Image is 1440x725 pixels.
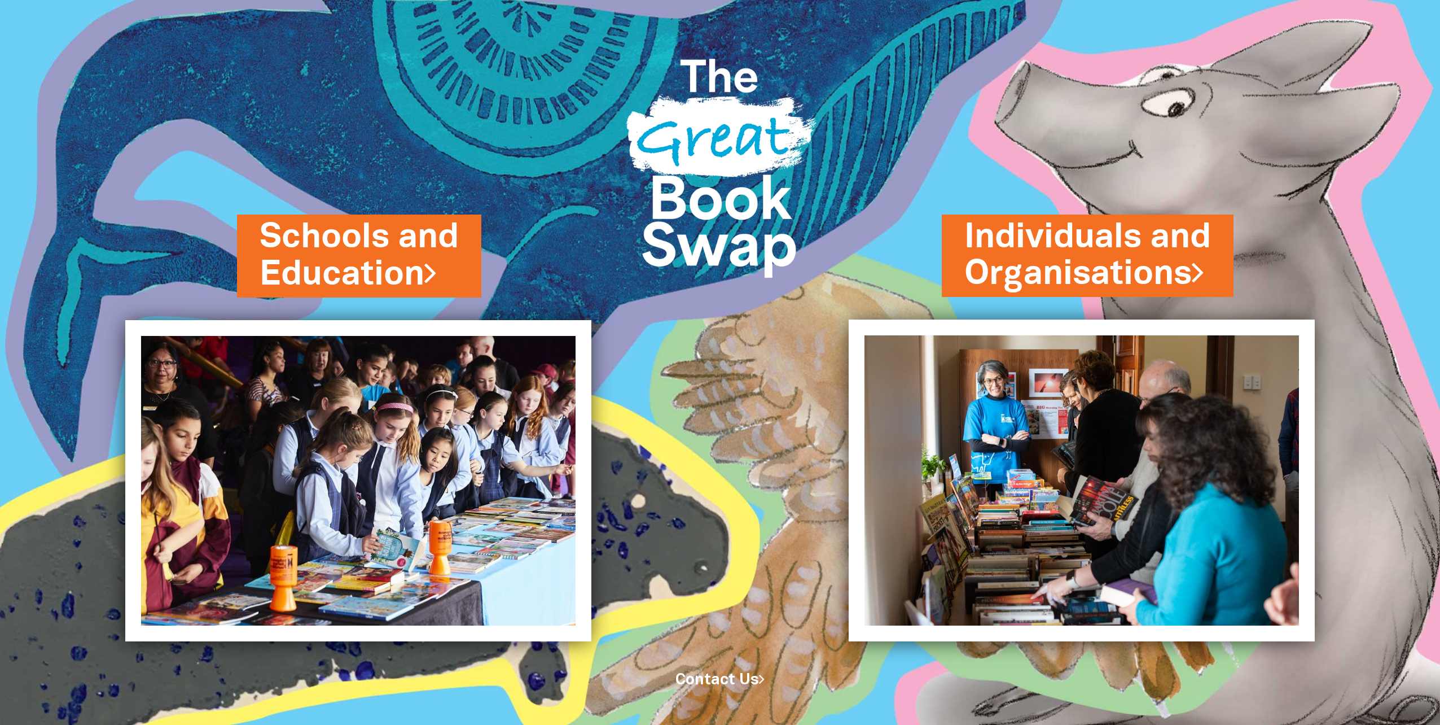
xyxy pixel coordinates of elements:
a: Schools andEducation [260,214,459,298]
img: Individuals and Organisations [849,320,1315,641]
a: Individuals andOrganisations [964,214,1211,298]
img: Great Bookswap logo [608,14,831,309]
img: Schools and Education [125,320,591,641]
a: Contact Us [675,673,765,687]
